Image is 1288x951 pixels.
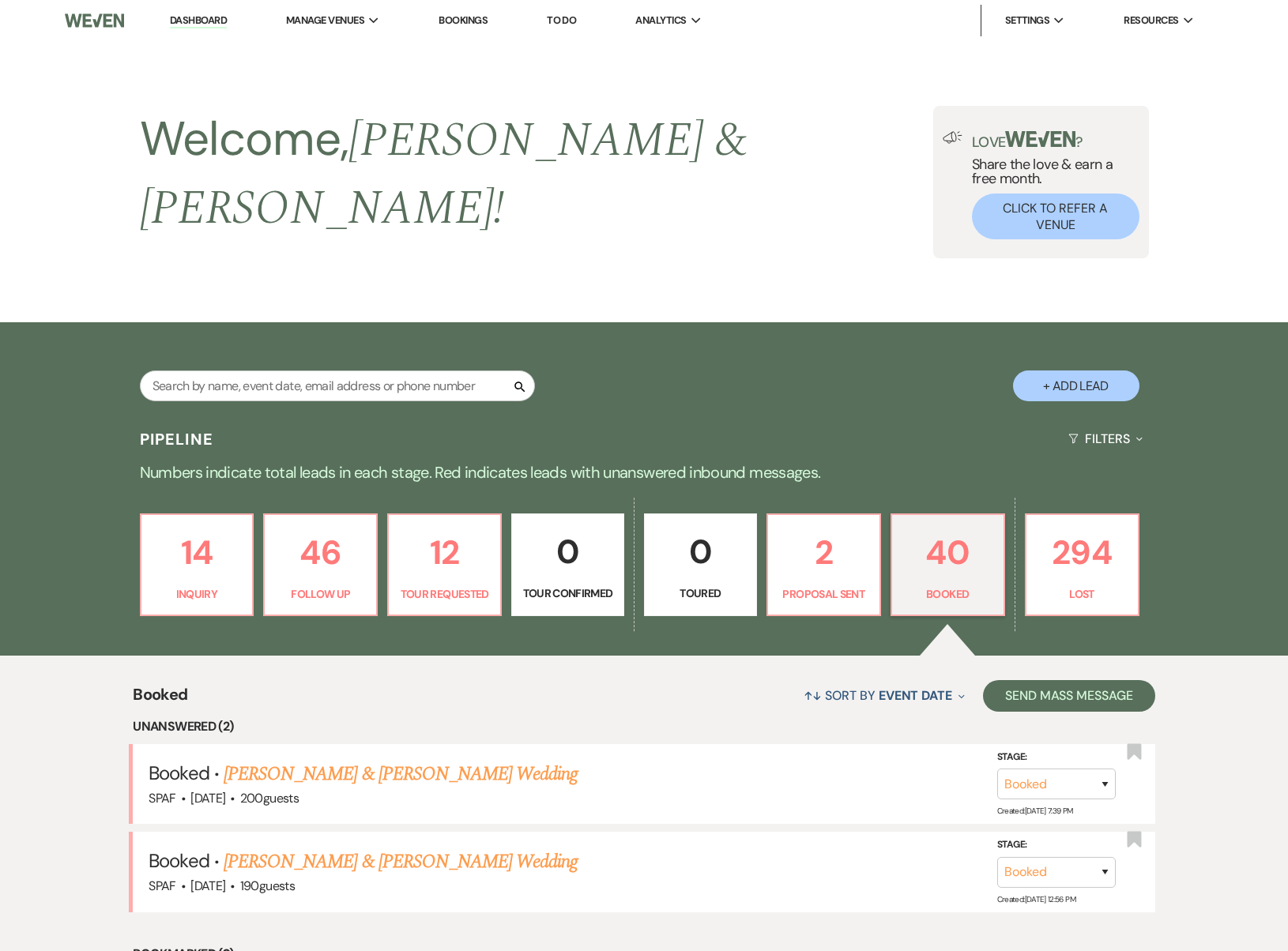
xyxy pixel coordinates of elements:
[75,460,1213,485] p: Numbers indicate total leads in each stage. Red indicates leads with unanswered inbound messages.
[654,525,747,578] p: 0
[286,13,364,28] span: Manage Venues
[522,585,614,602] p: Tour Confirmed
[1124,13,1178,28] span: Resources
[190,878,225,894] span: [DATE]
[240,878,295,894] span: 190 guests
[149,848,209,873] span: Booked
[879,687,952,704] span: Event Date
[983,680,1155,712] button: Send Mass Message
[140,513,254,616] a: 14Inquiry
[1062,418,1148,460] button: Filters
[149,761,209,785] span: Booked
[398,526,491,579] p: 12
[387,513,502,616] a: 12Tour Requested
[962,131,1139,239] div: Share the love & earn a free month.
[902,526,994,579] p: 40
[997,836,1116,854] label: Stage:
[149,790,175,806] span: SPAF
[1005,131,1075,147] img: weven-logo-green.svg
[547,13,576,27] a: To Do
[1005,13,1050,28] span: Settings
[778,526,870,579] p: 2
[439,13,488,27] a: Bookings
[1036,585,1128,603] p: Lost
[151,526,243,579] p: 14
[635,13,686,28] span: Analytics
[522,525,614,578] p: 0
[140,370,535,401] input: Search by name, event date, email address or phone number
[133,716,1154,737] li: Unanswered (2)
[891,513,1005,616] a: 40Booked
[151,585,243,603] p: Inquiry
[902,585,994,603] p: Booked
[644,513,757,616] a: 0Toured
[1036,526,1128,579] p: 294
[654,585,747,602] p: Toured
[766,513,881,616] a: 2Proposal Sent
[224,760,578,788] a: [PERSON_NAME] & [PERSON_NAME] Wedding
[170,13,227,28] a: Dashboard
[511,513,624,616] a: 0Tour Confirmed
[997,894,1075,904] span: Created: [DATE] 12:56 PM
[972,131,1139,149] p: Love ?
[65,4,125,37] img: Weven Logo
[1013,370,1139,401] button: + Add Lead
[398,585,491,603] p: Tour Requested
[224,848,578,876] a: [PERSON_NAME] & [PERSON_NAME] Wedding
[140,428,214,450] h3: Pipeline
[133,682,187,716] span: Booked
[997,806,1073,816] span: Created: [DATE] 7:39 PM
[149,878,175,894] span: SPAF
[972,194,1139,239] button: Click to Refer a Venue
[274,585,367,603] p: Follow Up
[1025,513,1139,616] a: 294Lost
[797,675,971,716] button: Sort By Event Date
[943,131,962,144] img: loud-speaker-illustration.svg
[190,790,225,806] span: [DATE]
[997,749,1116,766] label: Stage:
[140,104,748,245] span: [PERSON_NAME] & [PERSON_NAME] !
[778,585,870,603] p: Proposal Sent
[263,513,378,616] a: 46Follow Up
[140,106,933,242] h2: Welcome,
[240,790,299,806] span: 200 guests
[804,687,823,704] span: ↑↓
[274,526,367,579] p: 46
